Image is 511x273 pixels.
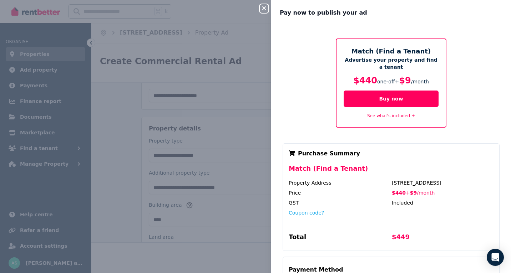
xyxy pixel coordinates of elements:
[392,190,406,196] span: $440
[289,164,494,179] div: Match (Find a Tenant)
[417,190,435,196] span: / month
[377,79,395,84] span: one-off
[406,190,410,196] span: +
[392,232,494,245] div: $449
[399,76,411,86] span: $9
[395,79,399,84] span: +
[353,76,377,86] span: $440
[392,179,494,186] div: [STREET_ADDRESS]
[280,9,367,17] span: Pay now to publish your ad
[392,199,494,206] div: Included
[487,249,504,266] div: Open Intercom Messenger
[289,149,494,158] div: Purchase Summary
[289,209,324,216] button: Coupon code?
[289,189,390,196] div: Price
[289,199,390,206] div: GST
[289,179,390,186] div: Property Address
[289,232,390,245] div: Total
[344,91,439,107] button: Buy now
[410,190,417,196] span: $9
[367,113,415,118] a: See what's included +
[411,79,429,84] span: / month
[344,46,439,56] h5: Match (Find a Tenant)
[344,56,439,71] p: Advertise your property and find a tenant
